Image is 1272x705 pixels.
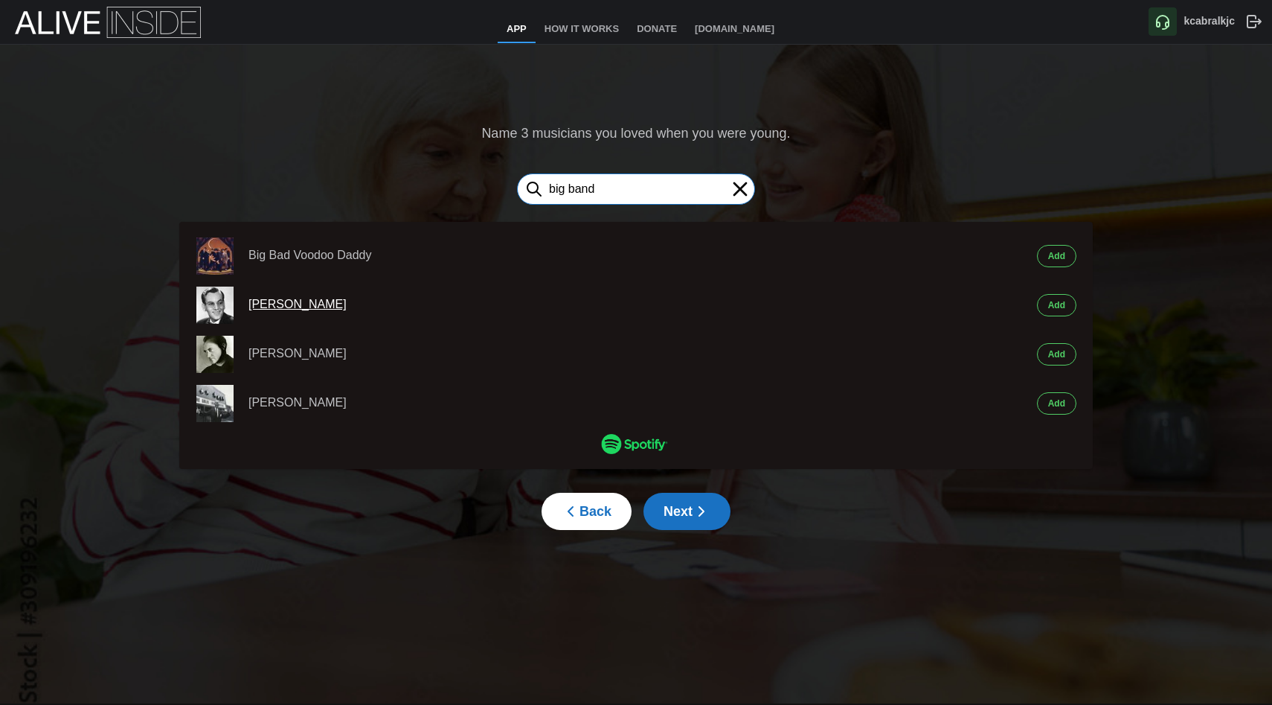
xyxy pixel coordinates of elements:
[248,246,436,265] a: Big Bad Voodoo Daddy
[1037,245,1076,267] button: Add
[248,345,436,363] a: [PERSON_NAME]
[248,296,436,314] a: [PERSON_NAME]
[248,345,963,363] div: [PERSON_NAME]
[536,16,628,43] a: How It Works
[498,16,536,43] a: App
[248,394,963,412] div: [PERSON_NAME]
[1037,294,1076,316] button: Add
[643,493,730,530] button: Next
[601,434,668,454] img: Spotify_Logo_RGB_Green.9ff49e53.png
[562,494,611,529] span: Back
[1037,343,1076,366] button: Add
[1048,344,1065,365] span: Add
[196,385,234,422] img: Image of Louis Armstrong
[248,296,963,314] div: [PERSON_NAME]
[542,493,632,530] button: Back
[196,237,234,275] img: Image of Big Bad Voodoo Daddy
[15,7,201,38] img: Alive Inside Logo
[196,336,234,373] img: Image of Phil Collins
[1048,246,1065,267] span: Add
[1184,15,1236,27] b: kcabralkjc
[248,246,963,265] div: Big Bad Voodoo Daddy
[1037,392,1076,415] button: Add
[248,394,436,412] a: [PERSON_NAME]
[628,16,686,43] a: Donate
[686,16,783,43] a: [DOMAIN_NAME]
[664,494,710,529] span: Next
[1048,393,1065,414] span: Add
[1048,295,1065,316] span: Add
[167,124,1105,144] div: Name 3 musicians you loved when you were young.
[517,173,755,205] input: Search for an artist
[196,287,234,324] img: Image of Glenn Miller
